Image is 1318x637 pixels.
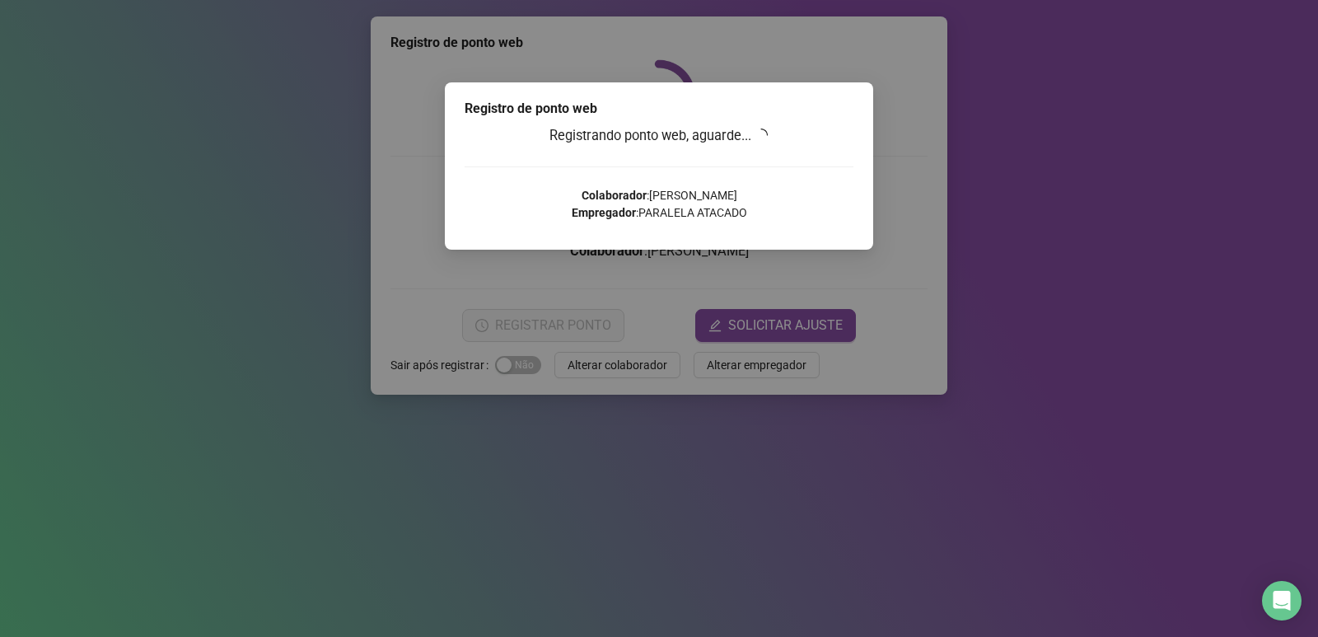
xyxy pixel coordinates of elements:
[582,189,647,202] strong: Colaborador
[465,125,853,147] h3: Registrando ponto web, aguarde...
[465,99,853,119] div: Registro de ponto web
[465,187,853,222] p: : [PERSON_NAME] : PARALELA ATACADO
[753,127,770,144] span: loading
[572,206,636,219] strong: Empregador
[1262,581,1302,621] div: Open Intercom Messenger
